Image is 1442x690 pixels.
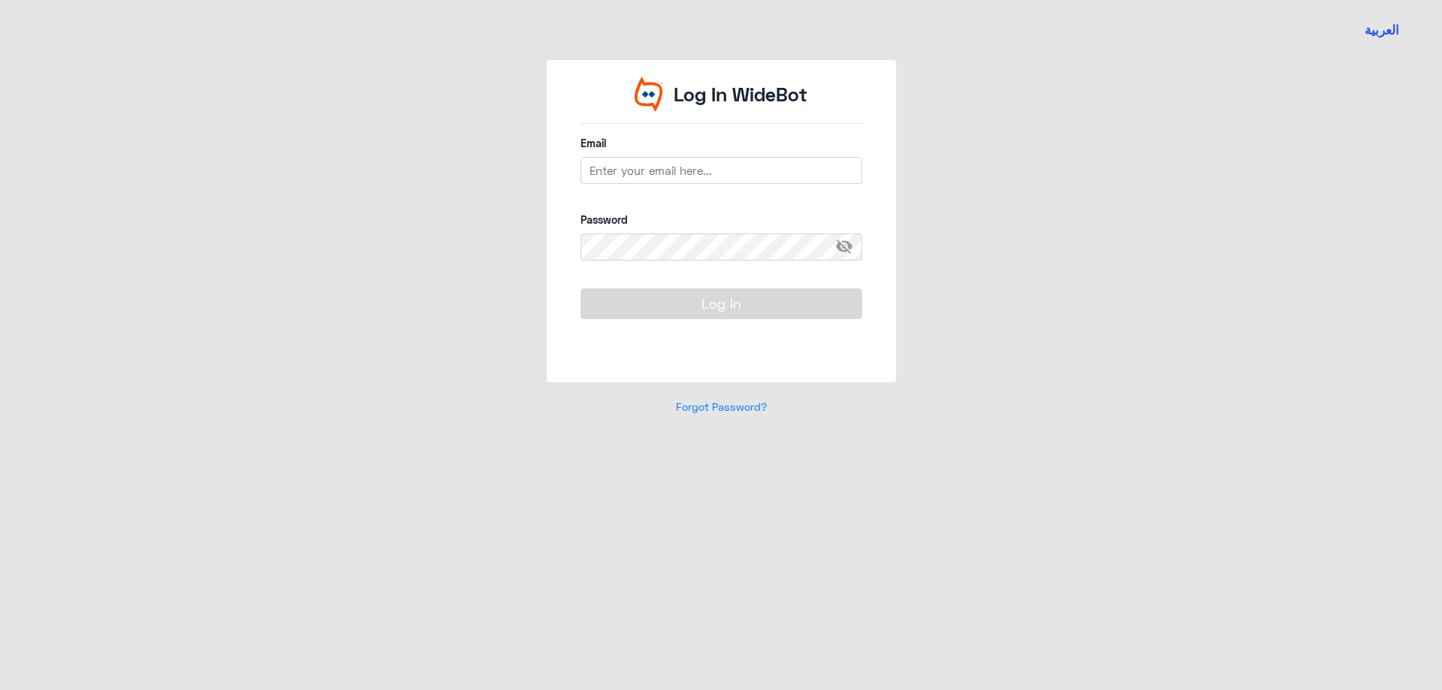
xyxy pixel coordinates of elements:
[1365,21,1399,40] button: العربية
[581,135,862,151] label: Email
[581,288,862,318] button: Log In
[581,157,862,184] input: Enter your email here...
[1356,11,1408,49] a: Switch language
[676,400,767,413] a: Forgot Password?
[674,80,807,109] p: Log In WideBot
[635,77,663,112] img: Widebot Logo
[581,212,862,227] label: Password
[835,234,862,261] span: visibility_off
